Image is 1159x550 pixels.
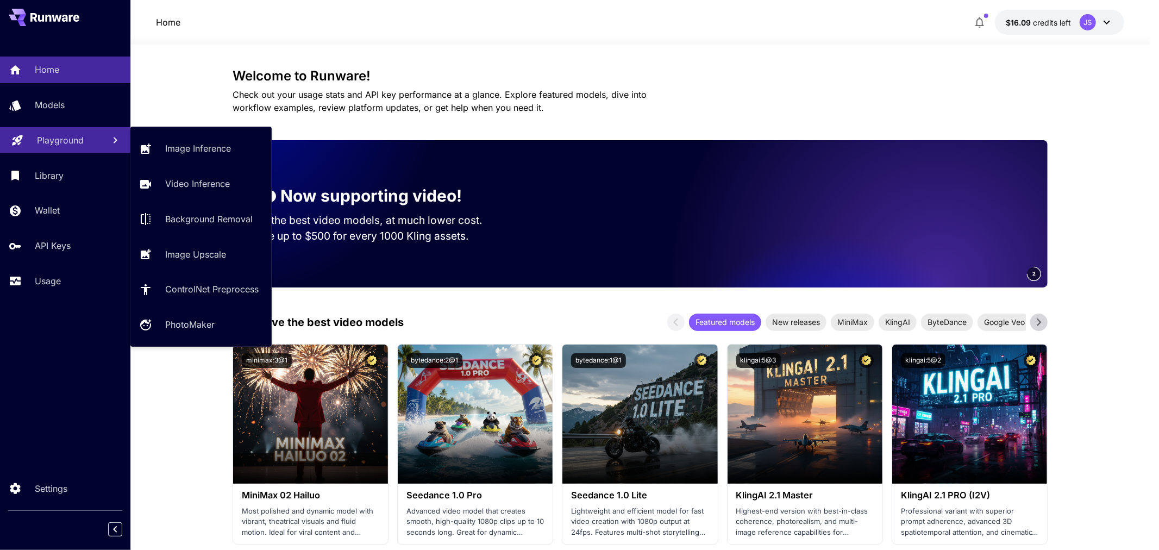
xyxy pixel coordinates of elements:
[130,171,272,197] a: Video Inference
[1006,17,1071,28] div: $16.09045
[233,68,1048,84] h3: Welcome to Runware!
[242,353,292,368] button: minimax:3@1
[35,482,67,495] p: Settings
[130,135,272,162] a: Image Inference
[35,169,64,182] p: Library
[995,10,1124,35] button: $16.09045
[529,353,544,368] button: Certified Model – Vetted for best performance and includes a commercial license.
[736,506,874,538] p: Highest-end version with best-in-class coherence, photorealism, and multi-image reference capabil...
[1006,18,1033,27] span: $16.09
[694,353,709,368] button: Certified Model – Vetted for best performance and includes a commercial license.
[571,353,626,368] button: bytedance:1@1
[280,184,462,208] p: Now supporting video!
[571,490,709,501] h3: Seedance 1.0 Lite
[728,345,882,484] img: alt
[250,212,503,228] p: Run the best video models, at much lower cost.
[165,283,259,296] p: ControlNet Preprocess
[859,353,874,368] button: Certified Model – Vetted for best performance and includes a commercial license.
[736,490,874,501] h3: KlingAI 2.1 Master
[406,506,544,538] p: Advanced video model that creates smooth, high-quality 1080p clips up to 10 seconds long. Great f...
[736,353,781,368] button: klingai:5@3
[37,134,84,147] p: Playground
[901,506,1038,538] p: Professional variant with superior prompt adherence, advanced 3D spatiotemporal attention, and ci...
[879,316,917,328] span: KlingAI
[406,353,462,368] button: bytedance:2@1
[901,490,1038,501] h3: KlingAI 2.1 PRO (I2V)
[1080,14,1096,30] div: JS
[1033,18,1071,27] span: credits left
[165,248,226,261] p: Image Upscale
[165,212,253,226] p: Background Removal
[35,274,61,287] p: Usage
[35,204,60,217] p: Wallet
[242,506,379,538] p: Most polished and dynamic model with vibrant, theatrical visuals and fluid motion. Ideal for vira...
[130,276,272,303] a: ControlNet Preprocess
[1024,353,1038,368] button: Certified Model – Vetted for best performance and includes a commercial license.
[901,353,945,368] button: klingai:5@2
[156,16,180,29] nav: breadcrumb
[689,316,761,328] span: Featured models
[921,316,973,328] span: ByteDance
[365,353,379,368] button: Certified Model – Vetted for best performance and includes a commercial license.
[165,177,230,190] p: Video Inference
[398,345,553,484] img: alt
[831,316,874,328] span: MiniMax
[165,318,215,331] p: PhotoMaker
[130,241,272,267] a: Image Upscale
[766,316,826,328] span: New releases
[156,16,180,29] p: Home
[233,345,388,484] img: alt
[233,89,647,113] span: Check out your usage stats and API key performance at a glance. Explore featured models, dive int...
[130,206,272,233] a: Background Removal
[892,345,1047,484] img: alt
[35,63,59,76] p: Home
[35,239,71,252] p: API Keys
[35,98,65,111] p: Models
[978,316,1031,328] span: Google Veo
[108,522,122,536] button: Collapse sidebar
[250,228,503,244] p: Save up to $500 for every 1000 Kling assets.
[406,490,544,501] h3: Seedance 1.0 Pro
[1032,270,1036,278] span: 2
[165,142,231,155] p: Image Inference
[242,490,379,501] h3: MiniMax 02 Hailuo
[562,345,717,484] img: alt
[233,314,404,330] p: Test drive the best video models
[116,520,130,539] div: Collapse sidebar
[130,311,272,338] a: PhotoMaker
[571,506,709,538] p: Lightweight and efficient model for fast video creation with 1080p output at 24fps. Features mult...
